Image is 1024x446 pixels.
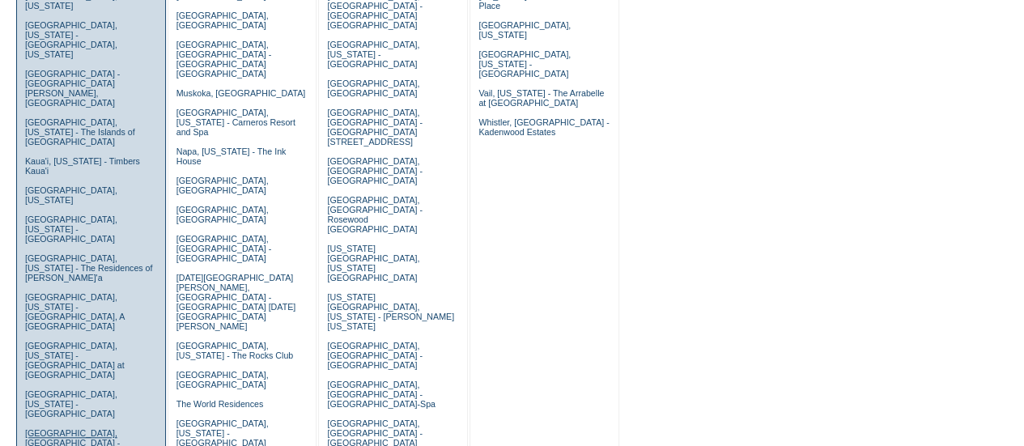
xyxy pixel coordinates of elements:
[327,292,454,331] a: [US_STATE][GEOGRAPHIC_DATA], [US_STATE] - [PERSON_NAME] [US_STATE]
[176,147,287,166] a: Napa, [US_STATE] - The Ink House
[176,341,294,360] a: [GEOGRAPHIC_DATA], [US_STATE] - The Rocks Club
[25,389,117,418] a: [GEOGRAPHIC_DATA], [US_STATE] - [GEOGRAPHIC_DATA]
[478,88,604,108] a: Vail, [US_STATE] - The Arrabelle at [GEOGRAPHIC_DATA]
[176,273,295,331] a: [DATE][GEOGRAPHIC_DATA][PERSON_NAME], [GEOGRAPHIC_DATA] - [GEOGRAPHIC_DATA] [DATE][GEOGRAPHIC_DAT...
[176,234,271,263] a: [GEOGRAPHIC_DATA], [GEOGRAPHIC_DATA] - [GEOGRAPHIC_DATA]
[25,292,125,331] a: [GEOGRAPHIC_DATA], [US_STATE] - [GEOGRAPHIC_DATA], A [GEOGRAPHIC_DATA]
[327,244,419,282] a: [US_STATE][GEOGRAPHIC_DATA], [US_STATE][GEOGRAPHIC_DATA]
[176,176,269,195] a: [GEOGRAPHIC_DATA], [GEOGRAPHIC_DATA]
[327,108,422,147] a: [GEOGRAPHIC_DATA], [GEOGRAPHIC_DATA] - [GEOGRAPHIC_DATA][STREET_ADDRESS]
[176,11,269,30] a: [GEOGRAPHIC_DATA], [GEOGRAPHIC_DATA]
[25,117,135,147] a: [GEOGRAPHIC_DATA], [US_STATE] - The Islands of [GEOGRAPHIC_DATA]
[25,185,117,205] a: [GEOGRAPHIC_DATA], [US_STATE]
[176,88,305,98] a: Muskoka, [GEOGRAPHIC_DATA]
[327,79,419,98] a: [GEOGRAPHIC_DATA], [GEOGRAPHIC_DATA]
[176,370,269,389] a: [GEOGRAPHIC_DATA], [GEOGRAPHIC_DATA]
[25,20,117,59] a: [GEOGRAPHIC_DATA], [US_STATE] - [GEOGRAPHIC_DATA], [US_STATE]
[478,117,609,137] a: Whistler, [GEOGRAPHIC_DATA] - Kadenwood Estates
[176,40,271,79] a: [GEOGRAPHIC_DATA], [GEOGRAPHIC_DATA] - [GEOGRAPHIC_DATA] [GEOGRAPHIC_DATA]
[478,49,571,79] a: [GEOGRAPHIC_DATA], [US_STATE] - [GEOGRAPHIC_DATA]
[327,380,435,409] a: [GEOGRAPHIC_DATA], [GEOGRAPHIC_DATA] - [GEOGRAPHIC_DATA]-Spa
[327,156,422,185] a: [GEOGRAPHIC_DATA], [GEOGRAPHIC_DATA] - [GEOGRAPHIC_DATA]
[327,341,422,370] a: [GEOGRAPHIC_DATA], [GEOGRAPHIC_DATA] - [GEOGRAPHIC_DATA]
[176,399,264,409] a: The World Residences
[25,215,117,244] a: [GEOGRAPHIC_DATA], [US_STATE] - [GEOGRAPHIC_DATA]
[176,108,295,137] a: [GEOGRAPHIC_DATA], [US_STATE] - Carneros Resort and Spa
[327,40,419,69] a: [GEOGRAPHIC_DATA], [US_STATE] - [GEOGRAPHIC_DATA]
[327,195,422,234] a: [GEOGRAPHIC_DATA], [GEOGRAPHIC_DATA] - Rosewood [GEOGRAPHIC_DATA]
[25,341,125,380] a: [GEOGRAPHIC_DATA], [US_STATE] - [GEOGRAPHIC_DATA] at [GEOGRAPHIC_DATA]
[25,156,140,176] a: Kaua'i, [US_STATE] - Timbers Kaua'i
[176,205,269,224] a: [GEOGRAPHIC_DATA], [GEOGRAPHIC_DATA]
[478,20,571,40] a: [GEOGRAPHIC_DATA], [US_STATE]
[25,69,120,108] a: [GEOGRAPHIC_DATA] - [GEOGRAPHIC_DATA][PERSON_NAME], [GEOGRAPHIC_DATA]
[25,253,153,282] a: [GEOGRAPHIC_DATA], [US_STATE] - The Residences of [PERSON_NAME]'a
